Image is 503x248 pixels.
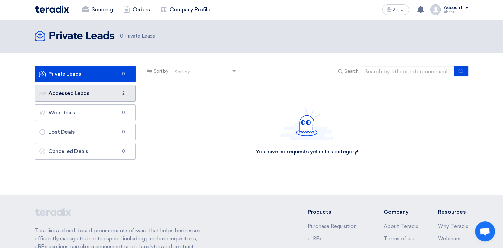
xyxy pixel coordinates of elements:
li: Company [383,208,418,216]
a: Lost Deals0 [35,124,136,140]
div: You have no requests yet in this category! [256,148,358,155]
div: Abeer [443,10,468,14]
a: Cancelled Deals0 [35,143,136,160]
span: 0 [120,33,123,39]
a: Purchase Requisition [308,223,357,229]
span: 0 [119,148,127,155]
a: Webinars [438,236,460,242]
a: Sourcing [77,2,118,17]
a: Terms of use [383,236,415,242]
div: Sort by [174,68,190,75]
span: Search [344,68,358,75]
button: العربية [382,4,409,15]
div: Account [443,5,462,11]
li: Products [308,208,364,216]
a: Private Leads0 [35,66,136,82]
span: 0 [119,109,127,116]
span: 0 [119,71,127,77]
span: Private Leads [120,32,155,40]
img: Hello [280,108,333,140]
a: About Teradix [383,223,418,229]
input: Search by title or reference number [361,66,454,76]
a: Orders [118,2,155,17]
span: Sort by [154,68,168,75]
a: Accessed Leads2 [35,85,136,102]
span: 2 [119,90,127,97]
a: Why Teradix [438,223,468,229]
h2: Private Leads [49,30,115,43]
a: Company Profile [155,2,215,17]
a: Won Deals0 [35,104,136,121]
img: Teradix logo [35,5,69,13]
li: Resources [438,208,468,216]
a: e-RFx [308,236,322,242]
span: العربية [393,8,405,12]
img: profile_test.png [430,4,441,15]
div: Open chat [475,221,495,241]
span: 0 [119,129,127,135]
